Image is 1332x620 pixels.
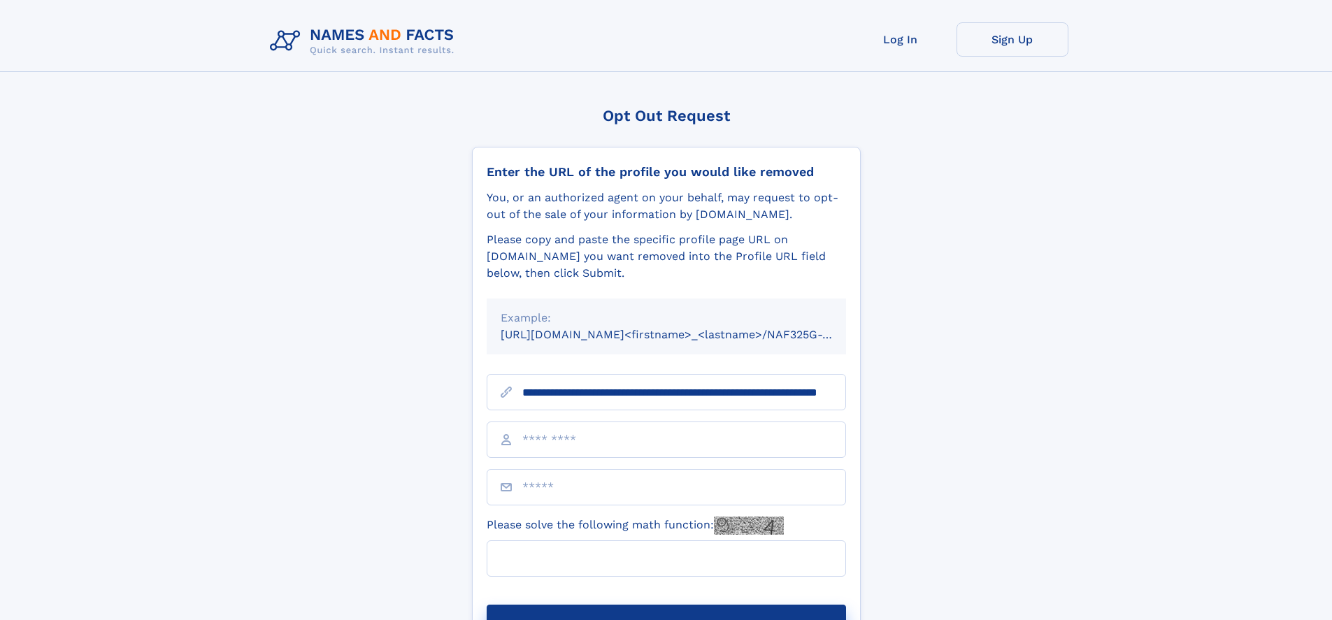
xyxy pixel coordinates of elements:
div: Enter the URL of the profile you would like removed [487,164,846,180]
img: Logo Names and Facts [264,22,466,60]
div: Please copy and paste the specific profile page URL on [DOMAIN_NAME] you want removed into the Pr... [487,231,846,282]
a: Log In [845,22,957,57]
small: [URL][DOMAIN_NAME]<firstname>_<lastname>/NAF325G-xxxxxxxx [501,328,873,341]
div: Opt Out Request [472,107,861,124]
div: Example: [501,310,832,326]
label: Please solve the following math function: [487,517,784,535]
a: Sign Up [957,22,1068,57]
div: You, or an authorized agent on your behalf, may request to opt-out of the sale of your informatio... [487,189,846,223]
